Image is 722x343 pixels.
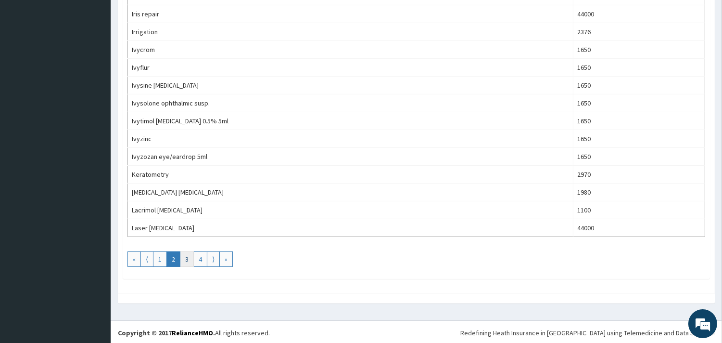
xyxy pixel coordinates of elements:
[573,184,705,201] td: 1980
[128,59,573,77] td: Ivyflur
[172,329,213,337] a: RelianceHMO
[128,201,573,219] td: Lacrimol [MEDICAL_DATA]
[128,148,573,166] td: Ivyzozan eye/eardrop 5ml
[50,54,162,66] div: Chat with us now
[18,48,39,72] img: d_794563401_company_1708531726252_794563401
[573,201,705,219] td: 1100
[573,130,705,148] td: 1650
[573,148,705,166] td: 1650
[573,59,705,77] td: 1650
[193,251,207,267] a: Go to page number 4
[460,328,715,338] div: Redefining Heath Insurance in [GEOGRAPHIC_DATA] using Telemedicine and Data Science!
[128,94,573,112] td: Ivysolone ophthalmic susp.
[140,251,153,267] a: Go to previous page
[573,219,705,237] td: 44000
[166,251,180,267] a: Go to page number 2
[573,23,705,41] td: 2376
[573,41,705,59] td: 1650
[207,251,220,267] a: Go to next page
[153,251,167,267] a: Go to page number 1
[128,130,573,148] td: Ivyzinc
[128,112,573,130] td: Ivytimol [MEDICAL_DATA] 0.5% 5ml
[128,5,573,23] td: Iris repair
[128,41,573,59] td: Ivycrom
[128,23,573,41] td: Irrigation
[573,77,705,94] td: 1650
[573,5,705,23] td: 44000
[128,219,573,237] td: Laser [MEDICAL_DATA]
[118,329,215,337] strong: Copyright © 2017 .
[128,166,573,184] td: Keratometry
[128,184,573,201] td: [MEDICAL_DATA] [MEDICAL_DATA]
[180,251,194,267] a: Go to page number 3
[128,77,573,94] td: Ivysine [MEDICAL_DATA]
[573,112,705,130] td: 1650
[573,94,705,112] td: 1650
[127,251,141,267] a: Go to first page
[219,251,233,267] a: Go to last page
[573,166,705,184] td: 2970
[158,5,181,28] div: Minimize live chat window
[56,107,133,205] span: We're online!
[5,235,183,269] textarea: Type your message and hit 'Enter'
